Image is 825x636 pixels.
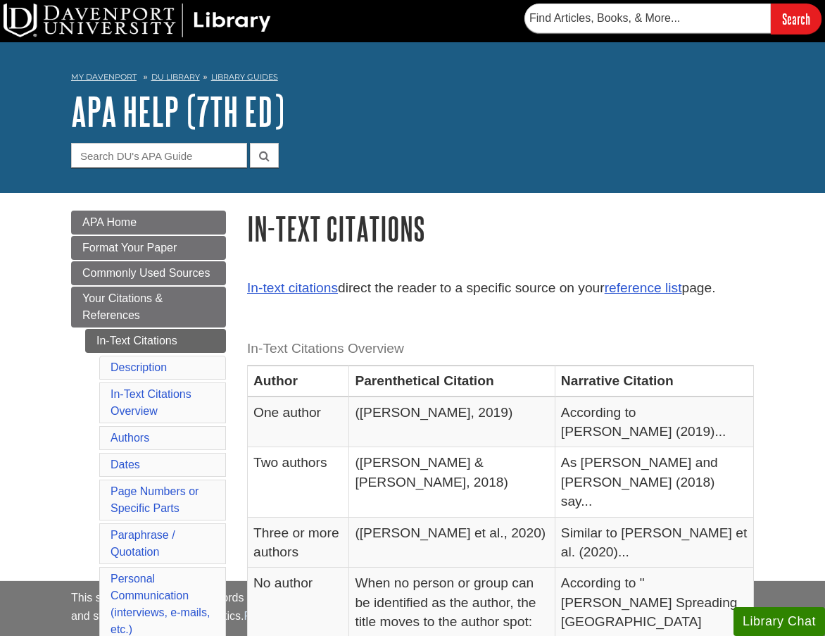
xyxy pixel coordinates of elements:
[111,485,199,514] a: Page Numbers or Specific Parts
[82,242,177,254] span: Format Your Paper
[524,4,821,34] form: Searches DU Library's articles, books, and more
[82,292,163,321] span: Your Citations & References
[733,607,825,636] button: Library Chat
[71,68,754,90] nav: breadcrumb
[111,388,191,417] a: In-Text Citations Overview
[151,72,200,82] a: DU Library
[524,4,771,33] input: Find Articles, Books, & More...
[82,216,137,228] span: APA Home
[111,459,140,470] a: Dates
[247,278,754,299] p: direct the reader to a specific source on your page.
[349,517,555,568] td: ([PERSON_NAME] et al., 2020)
[605,280,682,295] a: reference list
[71,89,284,133] a: APA Help (7th Ed)
[247,280,338,295] a: In-text citations
[4,4,271,37] img: DU Library
[111,573,210,635] a: Personal Communication(interviews, e-mails, etc.)
[71,143,247,168] input: Search DU's APA Guide
[349,397,555,447] td: ([PERSON_NAME], 2019)
[111,361,167,373] a: Description
[248,517,349,568] td: Three or more authors
[71,261,226,285] a: Commonly Used Sources
[248,447,349,517] td: Two authors
[248,397,349,447] td: One author
[555,397,753,447] td: According to [PERSON_NAME] (2019)...
[555,366,753,397] th: Narrative Citation
[71,236,226,260] a: Format Your Paper
[111,432,149,444] a: Authors
[771,4,821,34] input: Search
[71,71,137,83] a: My Davenport
[111,529,175,558] a: Paraphrase / Quotation
[247,333,754,365] caption: In-Text Citations Overview
[555,447,753,517] td: As [PERSON_NAME] and [PERSON_NAME] (2018) say...
[211,72,278,82] a: Library Guides
[349,447,555,517] td: ([PERSON_NAME] & [PERSON_NAME], 2018)
[247,211,754,247] h1: In-Text Citations
[82,267,210,279] span: Commonly Used Sources
[85,329,226,353] a: In-Text Citations
[71,287,226,328] a: Your Citations & References
[248,366,349,397] th: Author
[349,366,555,397] th: Parenthetical Citation
[71,211,226,235] a: APA Home
[555,517,753,568] td: Similar to [PERSON_NAME] et al. (2020)...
